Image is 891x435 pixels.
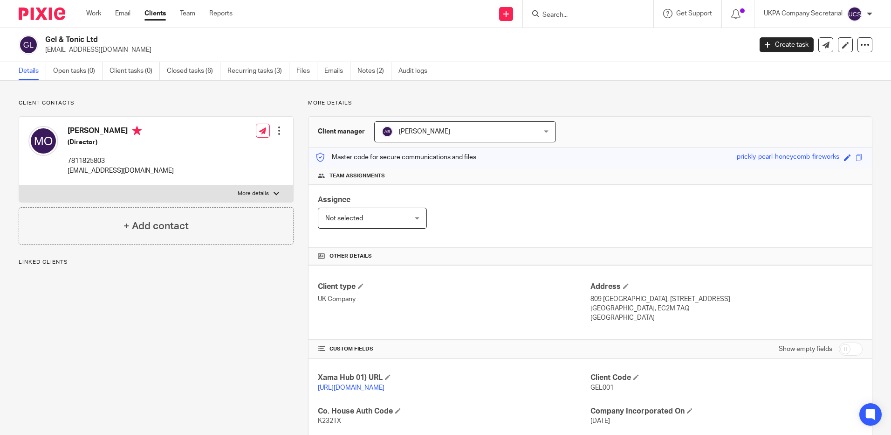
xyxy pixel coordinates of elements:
[115,9,130,18] a: Email
[590,295,863,304] p: 809 [GEOGRAPHIC_DATA], [STREET_ADDRESS]
[318,127,365,136] h3: Client manager
[110,62,160,80] a: Client tasks (0)
[132,126,142,135] i: Primary
[357,62,391,80] a: Notes (2)
[779,344,832,354] label: Show empty fields
[329,253,372,260] span: Other details
[144,9,166,18] a: Clients
[318,407,590,416] h4: Co. House Auth Code
[315,153,476,162] p: Master code for secure communications and files
[590,385,614,391] span: GEL001
[45,35,605,45] h2: Gel & Tonic Ltd
[325,215,363,222] span: Not selected
[318,295,590,304] p: UK Company
[68,166,174,175] p: [EMAIL_ADDRESS][DOMAIN_NAME]
[590,304,863,313] p: [GEOGRAPHIC_DATA], EC2M 7AQ
[19,7,65,20] img: Pixie
[180,9,195,18] a: Team
[847,7,862,21] img: svg%3E
[68,126,174,138] h4: [PERSON_NAME]
[209,9,233,18] a: Reports
[227,62,289,80] a: Recurring tasks (3)
[123,219,189,233] h4: + Add contact
[676,10,712,17] span: Get Support
[318,196,350,203] span: Assignee
[399,128,450,135] span: [PERSON_NAME]
[318,345,590,353] h4: CUSTOM FIELDS
[318,385,384,391] a: [URL][DOMAIN_NAME]
[238,190,269,197] p: More details
[541,11,625,20] input: Search
[308,99,872,107] p: More details
[19,99,294,107] p: Client contacts
[590,282,863,292] h4: Address
[318,418,341,424] span: K232TX
[324,62,350,80] a: Emails
[590,373,863,383] h4: Client Code
[53,62,103,80] a: Open tasks (0)
[68,156,174,166] p: 7811825803
[590,407,863,416] h4: Company Incorporated On
[764,9,843,18] p: UKPA Company Secretarial
[68,138,174,147] h5: (Director)
[86,9,101,18] a: Work
[329,172,385,180] span: Team assignments
[590,313,863,323] p: [GEOGRAPHIC_DATA]
[296,62,317,80] a: Files
[19,35,38,55] img: svg%3E
[19,259,294,266] p: Linked clients
[398,62,434,80] a: Audit logs
[167,62,220,80] a: Closed tasks (6)
[760,37,814,52] a: Create task
[382,126,393,137] img: svg%3E
[318,373,590,383] h4: Xama Hub 01) URL
[19,62,46,80] a: Details
[28,126,58,156] img: svg%3E
[737,152,839,163] div: prickly-pearl-honeycomb-fireworks
[590,418,610,424] span: [DATE]
[318,282,590,292] h4: Client type
[45,45,746,55] p: [EMAIL_ADDRESS][DOMAIN_NAME]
